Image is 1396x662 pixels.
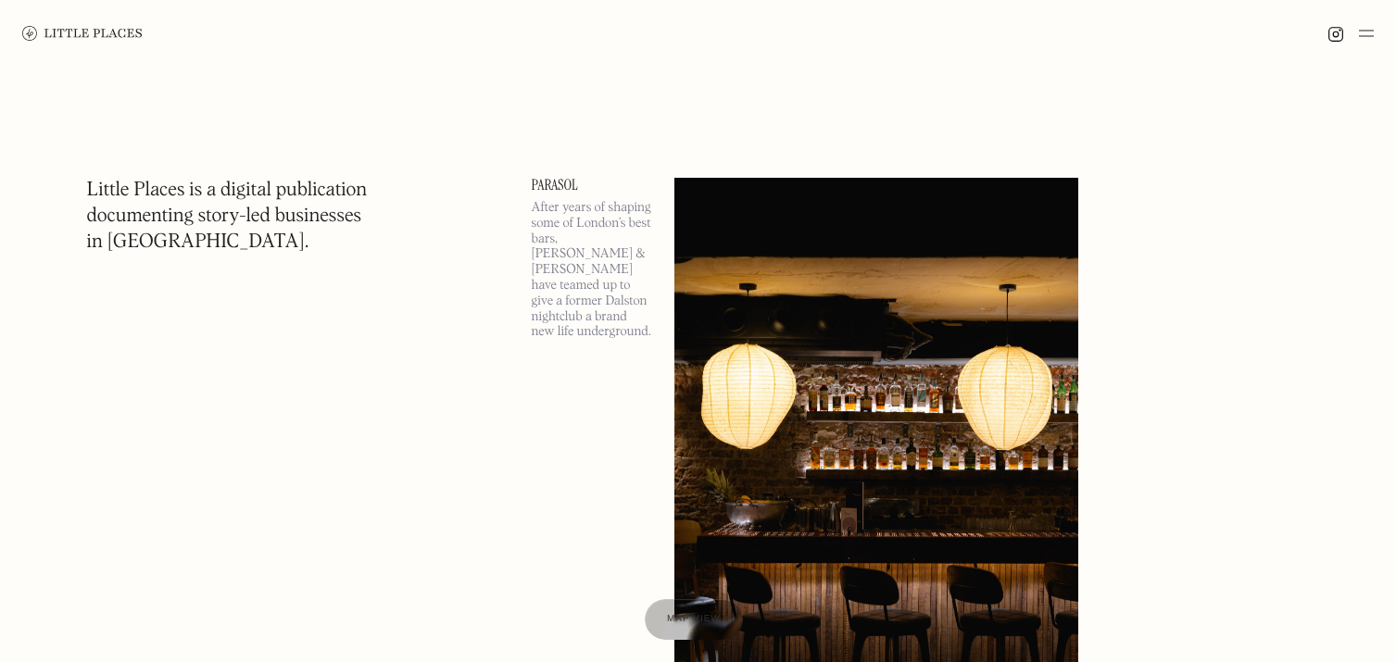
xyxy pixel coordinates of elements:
span: Map view [667,614,721,624]
h1: Little Places is a digital publication documenting story-led businesses in [GEOGRAPHIC_DATA]. [87,178,368,256]
p: After years of shaping some of London’s best bars, [PERSON_NAME] & [PERSON_NAME] have teamed up t... [532,200,652,340]
a: Map view [645,599,743,640]
a: Parasol [532,178,652,193]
